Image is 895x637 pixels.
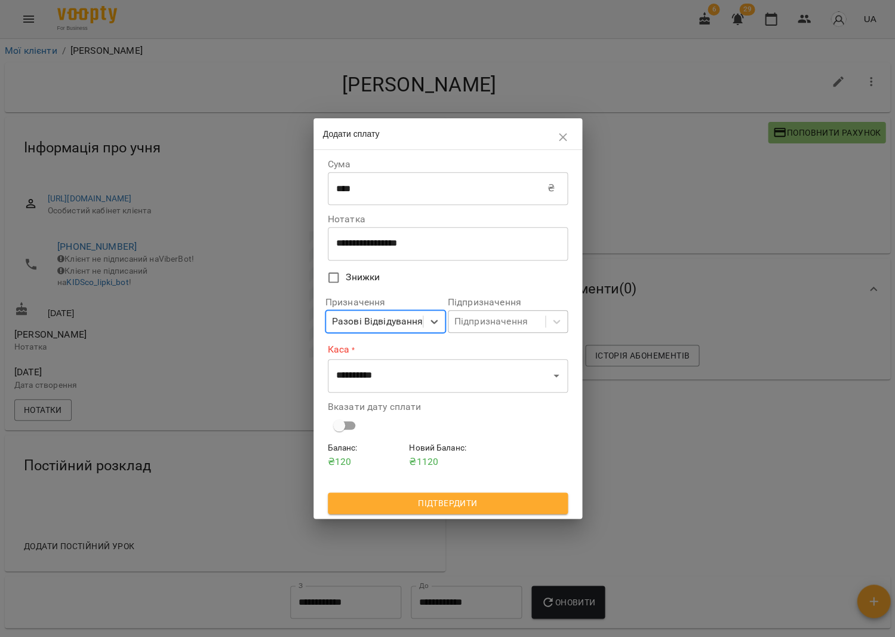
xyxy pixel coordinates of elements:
[332,314,423,329] div: Разові Відвідування
[454,314,528,329] div: Підпризначення
[448,298,568,307] label: Підпризначення
[547,181,554,195] p: ₴
[337,496,558,510] span: Підтвердити
[328,160,568,169] label: Сума
[323,129,380,139] span: Додати сплату
[328,455,405,469] p: ₴ 120
[346,270,380,284] span: Знижки
[409,455,486,469] p: ₴ 1120
[328,492,568,514] button: Підтвердити
[325,298,445,307] label: Призначення
[409,442,486,455] h6: Новий Баланс :
[328,442,405,455] h6: Баланс :
[328,402,568,412] label: Вказати дату сплати
[328,215,568,224] label: Нотатка
[328,342,568,356] label: Каса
